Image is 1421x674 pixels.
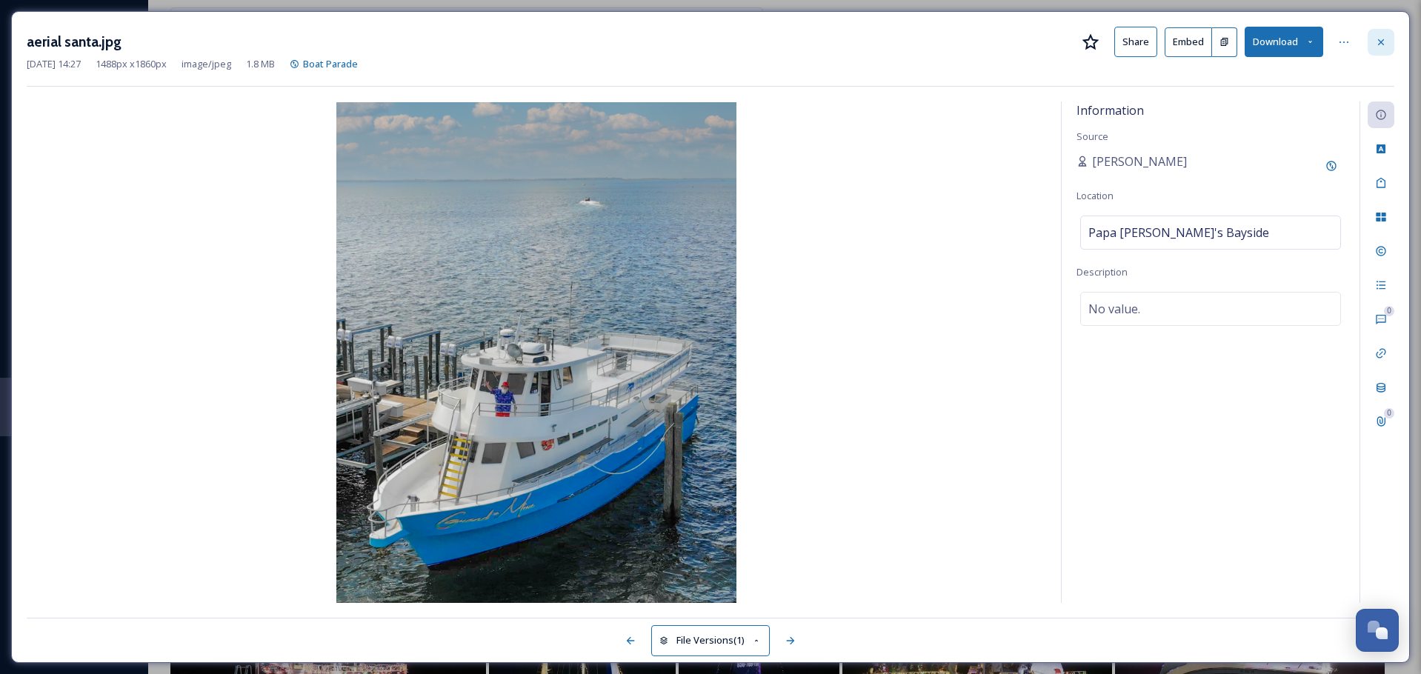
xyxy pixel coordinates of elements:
[1245,27,1323,57] button: Download
[1114,27,1157,57] button: Share
[1076,102,1144,119] span: Information
[1384,408,1394,418] div: 0
[27,102,1046,603] img: aerial%20santa.jpg
[1165,27,1212,57] button: Embed
[27,57,81,71] span: [DATE] 14:27
[1088,300,1140,318] span: No value.
[1088,224,1269,241] span: Papa [PERSON_NAME]'s Bayside
[1076,265,1128,278] span: Description
[1384,306,1394,316] div: 0
[651,625,770,655] button: File Versions(1)
[182,57,231,71] span: image/jpeg
[1076,189,1114,202] span: Location
[1076,130,1108,143] span: Source
[27,31,122,53] h3: aerial santa.jpg
[96,57,167,71] span: 1488 px x 1860 px
[1356,609,1399,652] button: Open Chat
[1092,153,1187,170] span: [PERSON_NAME]
[246,57,275,71] span: 1.8 MB
[303,57,358,70] span: Boat Parade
